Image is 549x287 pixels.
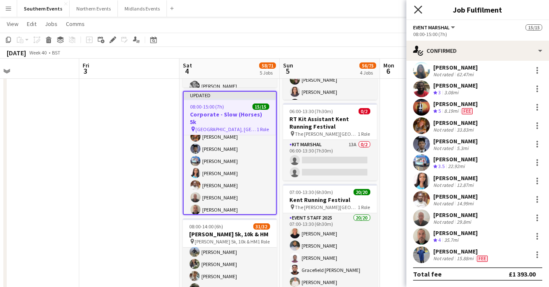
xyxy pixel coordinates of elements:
span: Comms [66,20,85,28]
span: Mon [383,62,394,69]
span: 56/75 [359,62,376,69]
div: 3.08mi [442,89,460,96]
a: Comms [62,18,88,29]
div: 15.88mi [455,255,475,262]
span: 08:00-15:00 (7h) [190,103,224,110]
span: Fee [477,256,488,262]
span: [GEOGRAPHIC_DATA], [GEOGRAPHIC_DATA] [196,126,257,132]
span: Jobs [45,20,57,28]
button: Southern Events [17,0,70,17]
div: [PERSON_NAME] [433,248,489,255]
app-job-card: 06:00-13:30 (7h30m)0/2RT Kit Assistant Kent Running Festival The [PERSON_NAME][GEOGRAPHIC_DATA]1 ... [283,103,377,181]
div: 12.87mi [455,182,475,188]
span: Sun [283,62,293,69]
div: [DATE] [7,49,26,57]
a: Jobs [42,18,61,29]
h3: RT Kit Assistant Kent Running Festival [283,115,377,130]
div: Confirmed [406,41,549,61]
div: [PERSON_NAME] [433,100,478,108]
span: 4 [182,66,192,76]
div: Not rated [433,182,455,188]
div: Not rated [433,219,455,225]
div: Total fee [413,270,442,278]
div: 22.92mi [446,163,466,170]
span: Edit [27,20,36,28]
div: BST [52,49,60,56]
h3: Job Fulfilment [406,4,549,15]
span: 3.5 [438,163,445,169]
app-job-card: Updated08:00-15:00 (7h)15/15Corporate - Slow (Horses) 5k [GEOGRAPHIC_DATA], [GEOGRAPHIC_DATA]1 Ro... [183,91,277,215]
div: 5.3mi [455,145,470,151]
button: Midlands Events [118,0,167,17]
div: [PERSON_NAME] [433,174,478,182]
div: 08:00-15:00 (7h) [413,31,542,37]
div: 29.8mi [455,219,473,225]
div: 8.19mi [442,108,460,115]
span: 1 Role [257,126,269,132]
div: [PERSON_NAME] [433,155,478,163]
div: 14.99mi [455,200,475,207]
span: Event Marshal [413,24,450,31]
div: £1 393.00 [509,270,536,278]
span: 5 [282,66,293,76]
span: 3 [81,66,89,76]
div: Updated [184,92,276,98]
div: 35.7mi [442,237,460,244]
span: 20/20 [354,189,370,195]
span: 06:00-13:30 (7h30m) [290,108,333,114]
app-card-role: Kit Marshal13A0/206:00-13:30 (7h30m) [283,140,377,181]
div: Not rated [433,255,455,262]
div: Not rated [433,127,455,133]
h3: Corporate - Slow (Horses) 5k [184,111,276,126]
div: [PERSON_NAME] [433,137,478,145]
a: View [3,18,22,29]
span: 31/32 [253,223,270,230]
button: Event Marshal [413,24,456,31]
div: [PERSON_NAME] [433,211,478,219]
div: 4 Jobs [360,70,376,76]
span: 3 [438,89,441,96]
span: 15/15 [252,103,269,110]
span: 0/2 [359,108,370,114]
div: Not rated [433,200,455,207]
div: 33.83mi [455,127,475,133]
div: 62.47mi [455,71,475,78]
span: 15/15 [526,24,542,31]
span: 1 Role [358,204,370,210]
div: Not rated [433,71,455,78]
div: [PERSON_NAME] [433,193,478,200]
div: [PERSON_NAME] [433,119,478,127]
h3: [PERSON_NAME] 5k, 10k & HM [183,230,277,238]
span: The [PERSON_NAME][GEOGRAPHIC_DATA] [295,204,358,210]
div: [PERSON_NAME] [433,64,478,71]
div: [PERSON_NAME] [433,82,478,89]
div: Crew has different fees then in role [475,255,489,262]
div: Crew has different fees then in role [460,108,474,115]
span: [PERSON_NAME] 5k, 10k & HM [195,238,258,245]
div: 5 Jobs [260,70,276,76]
span: The [PERSON_NAME][GEOGRAPHIC_DATA] [295,131,358,137]
h3: Kent Running Festival [283,196,377,204]
span: 5 [438,108,441,114]
div: [PERSON_NAME] [433,229,478,237]
span: Fri [83,62,89,69]
span: 07:00-13:30 (6h30m) [290,189,333,195]
span: Sat [183,62,192,69]
button: Northern Events [70,0,118,17]
span: View [7,20,18,28]
span: Week 40 [28,49,49,56]
span: 4 [438,237,441,243]
span: 1 Role [358,131,370,137]
span: 1 Role [258,238,270,245]
span: Fee [462,108,473,114]
span: 58/71 [259,62,276,69]
div: Not rated [433,145,455,151]
a: Edit [23,18,40,29]
span: 08:00-14:00 (6h) [190,223,224,230]
span: 6 [382,66,394,76]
